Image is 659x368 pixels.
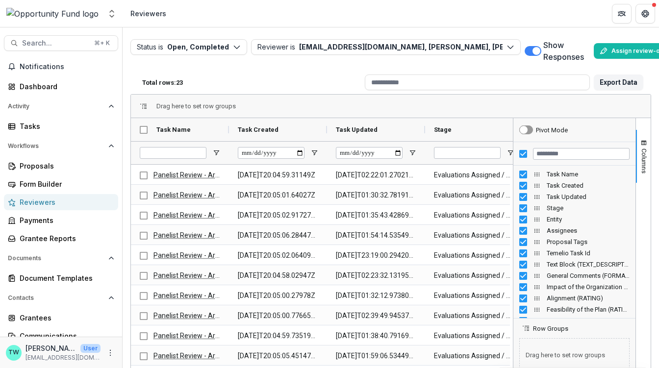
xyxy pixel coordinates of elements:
div: Assignees Column [513,225,635,236]
span: General Comments (FORMATTED_TEXT) [547,272,630,279]
span: Entity [547,216,630,223]
a: Panelist Review - Arts [153,251,221,259]
button: Open entity switcher [105,4,119,24]
a: Proposals [4,158,118,174]
p: [EMAIL_ADDRESS][DOMAIN_NAME] [25,353,101,362]
a: Panelist Review - Arts [153,171,221,179]
div: Grantee Reports [20,233,110,244]
a: Tasks [4,118,118,134]
button: Notifications [4,59,118,74]
a: Panelist Review - Arts [153,292,221,299]
div: Pivot Mode [536,126,568,134]
input: Stage Filter Input [434,147,501,159]
div: Row Groups [156,102,236,110]
div: ⌘ + K [92,38,112,49]
span: Evaluations Assigned / Panelist Review [434,185,514,205]
a: Panelist Review - Arts [153,231,221,239]
button: Open Activity [4,98,118,114]
span: [DATE]T02:39:49.945376Z [336,306,416,326]
span: [DATE]T20:04:59.31149Z [238,165,318,185]
span: Text Block (TEXT_DESCRIPTION) [547,261,630,268]
span: [DATE]T20:05:01.64027Z [238,185,318,205]
span: Proposal Tags [547,238,630,245]
button: Open Filter Menu [408,149,416,157]
div: Temelio Task Id Column [513,247,635,259]
span: [DATE]T23:19:00.294206Z [336,245,416,266]
span: [DATE]T01:54:14.535491Z [336,225,416,245]
button: Search... [4,35,118,51]
span: Task Created [238,126,279,133]
button: Reviewer is[EMAIL_ADDRESS][DOMAIN_NAME], [PERSON_NAME], [PERSON_NAME], [PERSON_NAME], [PERSON_NAM... [251,39,521,55]
button: Open Filter Menu [507,149,514,157]
div: General Comments (FORMATTED_TEXT) Column [513,270,635,281]
div: Reviewers [20,197,110,207]
span: [DATE]T20:04:58.02947Z [238,266,318,286]
button: More [104,347,116,359]
input: Task Name Filter Input [140,147,206,159]
span: [DATE]T20:05:06.284478Z [238,225,318,245]
a: Form Builder [4,176,118,192]
div: Task Updated Column [513,191,635,202]
span: Task Created [547,182,630,189]
span: Evaluations Assigned / Panelist Review [434,326,514,346]
span: Workflows [8,143,104,149]
button: Open Workflows [4,138,118,154]
button: Open Contacts [4,290,118,306]
button: Open Filter Menu [212,149,220,157]
p: Total rows: 23 [142,79,183,86]
span: Search... [22,39,88,48]
button: Open Documents [4,250,118,266]
span: Evaluations Assigned / Panelist Review [434,346,514,366]
span: Task Updated [336,126,378,133]
span: [DATE]T20:05:05.451474Z [238,346,318,366]
span: Evaluations Assigned / Panelist Review [434,286,514,306]
span: [DATE]T20:04:59.735194Z [238,326,318,346]
span: Documents [8,255,104,262]
div: Payments [20,215,110,225]
div: Impact of the Organization or Project (RATING) Column [513,281,635,293]
span: [DATE]T20:05:02.917277Z [238,205,318,225]
a: Panelist Review - Arts [153,191,221,199]
img: Opportunity Fund logo [6,8,99,20]
input: Task Updated Filter Input [336,147,403,159]
button: Partners [612,4,632,24]
div: Impact of Opportunity Fund Funding (RATING) Column [513,315,635,326]
span: Assignees [547,227,630,234]
button: Get Help [635,4,655,24]
a: Document Templates [4,270,118,286]
span: Evaluations Assigned / Panelist Review [434,225,514,245]
span: [DATE]T20:05:00.27978Z [238,286,318,306]
span: Evaluations Assigned / Panelist Review [434,245,514,266]
button: Export Data [594,74,643,90]
span: Evaluations Assigned / Panelist Review [434,165,514,185]
span: [DATE]T20:05:02.064098Z [238,245,318,266]
div: Stage Column [513,202,635,214]
div: Feasibility of the Plan (RATING) Column [513,304,635,315]
input: Filter Columns Input [533,148,630,160]
span: Columns [640,148,648,173]
div: Grantees [20,313,110,323]
span: Task Name [547,171,630,178]
button: Status isOpen, Completed [130,39,247,55]
div: Document Templates [20,273,110,283]
span: Evaluations Assigned / Panelist Review [434,266,514,286]
a: Reviewers [4,194,118,210]
input: Task Created Filter Input [238,147,304,159]
div: Entity Column [513,214,635,225]
span: Evaluations Assigned / Panelist Review [434,205,514,225]
span: Feasibility of the Plan (RATING) [547,306,630,313]
div: Task Created Column [513,180,635,191]
div: Proposals [20,161,110,171]
a: Communications [4,328,118,344]
p: [PERSON_NAME] [25,343,76,353]
span: [DATE]T01:32:12.973805Z [336,286,416,306]
div: Text Block (TEXT_DESCRIPTION) Column [513,259,635,270]
div: Dashboard [20,81,110,92]
span: Temelio Task Id [547,249,630,257]
div: Proposal Tags Column [513,236,635,247]
a: Panelist Review - Arts [153,211,221,219]
span: Drag here to set row groups [156,102,236,110]
span: [DATE]T02:22:01.270212Z [336,165,416,185]
span: Stage [547,204,630,212]
a: Payments [4,212,118,228]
